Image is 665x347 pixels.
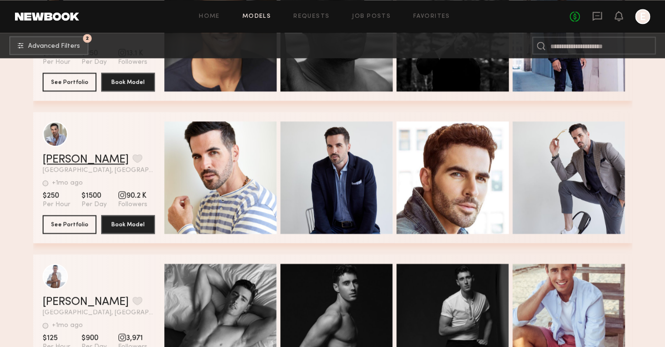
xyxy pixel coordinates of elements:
[52,180,83,186] div: +1mo ago
[81,200,107,209] span: Per Day
[635,9,650,24] a: E
[118,191,147,200] span: 90.2 K
[43,58,70,66] span: Per Hour
[43,296,129,308] a: [PERSON_NAME]
[28,43,80,50] span: Advanced Filters
[43,167,155,174] span: [GEOGRAPHIC_DATA], [GEOGRAPHIC_DATA]
[81,333,107,343] span: $900
[43,73,96,91] button: See Portfolio
[86,36,89,40] span: 2
[101,215,155,234] button: Book Model
[352,14,391,20] a: Job Posts
[43,333,70,343] span: $125
[43,154,129,165] a: [PERSON_NAME]
[43,191,70,200] span: $250
[413,14,450,20] a: Favorites
[81,58,107,66] span: Per Day
[293,14,329,20] a: Requests
[81,191,107,200] span: $1500
[43,310,155,316] span: [GEOGRAPHIC_DATA], [GEOGRAPHIC_DATA]
[43,200,70,209] span: Per Hour
[101,73,155,91] button: Book Model
[118,58,147,66] span: Followers
[242,14,271,20] a: Models
[118,200,147,209] span: Followers
[118,333,147,343] span: 3,971
[9,36,88,55] button: 2Advanced Filters
[43,215,96,234] button: See Portfolio
[199,14,220,20] a: Home
[52,322,83,329] div: +1mo ago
